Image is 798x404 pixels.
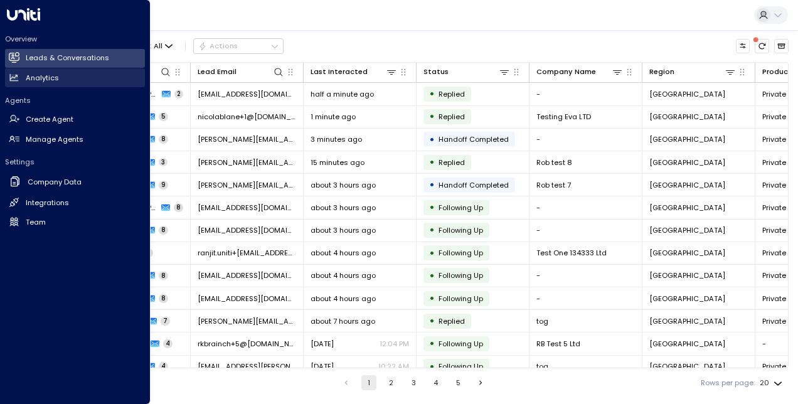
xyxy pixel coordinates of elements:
h2: Create Agent [26,114,73,125]
div: Lead Email [198,66,237,78]
td: - [529,196,642,218]
span: London [649,203,725,213]
span: rkbrainch+5@live.co.uk [198,339,296,349]
span: schmidtarndt1993@googlemail.com [198,203,296,213]
span: about 3 hours ago [311,180,376,190]
span: 7 [161,317,170,326]
button: Archived Leads [774,39,789,53]
button: Customize [736,39,750,53]
span: nchaisley@outlook.com [198,294,296,304]
span: Replied [439,316,465,326]
span: Testing Eva LTD [536,112,591,122]
label: Rows per page: [701,378,755,388]
div: • [429,221,435,238]
td: - [529,220,642,242]
span: Cambridge [649,361,725,371]
span: Replied [439,112,465,122]
span: charlie.home+robert@gmail.com [198,361,296,371]
span: Replied [439,157,465,167]
span: Rob test 8 [536,157,572,167]
span: Rob test 7 [536,180,571,190]
span: London [649,157,725,167]
button: Go to page 4 [428,375,444,390]
span: robert.nogueral+3@gmail.com [198,316,296,326]
div: Last Interacted [311,66,397,78]
div: • [429,358,435,375]
div: • [429,199,435,216]
span: 3 minutes ago [311,134,362,144]
span: London [649,316,725,326]
span: Following Up [439,225,483,235]
span: London [649,180,725,190]
td: - [529,287,642,309]
div: • [429,176,435,193]
div: Lead Email [198,66,284,78]
div: • [429,312,435,329]
h2: Team [26,217,46,228]
button: Go to page 2 [384,375,399,390]
a: Manage Agents [5,130,145,149]
div: Region [649,66,736,78]
div: Company Name [536,66,596,78]
span: Replied [439,89,465,99]
span: 2 [174,90,183,98]
div: • [429,131,435,148]
a: Create Agent [5,110,145,129]
span: about 3 hours ago [311,225,376,235]
span: nicolablane+1@hotmail.com [198,112,296,122]
span: London [649,134,725,144]
a: Analytics [5,68,145,87]
span: Following Up [439,361,483,371]
span: ranjit.uniti+23@outlook.com [198,248,296,258]
div: Status [423,66,449,78]
div: • [429,267,435,284]
span: London [649,294,725,304]
div: Button group with a nested menu [193,38,284,53]
td: - [529,129,642,151]
span: 3 [159,158,168,167]
div: • [429,290,435,307]
span: 8 [174,203,183,212]
span: London [649,270,725,280]
span: 4 [163,339,173,348]
div: • [429,245,435,262]
p: 10:22 AM [378,361,409,371]
span: Following Up [439,248,483,258]
button: page 1 [361,375,376,390]
a: Leads & Conversations [5,49,145,68]
span: nicolablane@hotmail.com [198,225,296,235]
div: • [429,85,435,102]
h2: Analytics [26,73,59,83]
h2: Company Data [28,177,82,188]
h2: Settings [5,157,145,167]
span: about 3 hours ago [311,203,376,213]
span: 8 [159,294,168,303]
span: rayan.habbab@gmail.com [198,270,296,280]
td: - [529,83,642,105]
span: London [649,248,725,258]
span: ferdie.arkwright.18@hotmail.co.uk [198,134,296,144]
span: 5 [159,112,168,121]
a: Integrations [5,193,145,212]
span: RB Test 5 Ltd [536,339,580,349]
div: • [429,108,435,125]
h2: Manage Agents [26,134,83,145]
div: Product [762,66,792,78]
span: about 4 hours ago [311,270,376,280]
h2: Integrations [26,198,69,208]
p: 12:04 PM [380,339,409,349]
h2: Agents [5,95,145,105]
span: London [649,339,725,349]
div: Last Interacted [311,66,368,78]
span: Following Up [439,270,483,280]
span: robert.nogueral+8@gmail.com [198,157,296,167]
button: Go to page 5 [450,375,465,390]
div: Status [423,66,510,78]
div: 20 [760,375,785,391]
button: Go to next page [473,375,488,390]
span: Yesterday [311,339,334,349]
span: 8 [159,135,168,144]
span: 1 minute ago [311,112,356,122]
span: tog [536,316,548,326]
span: Yesterday [311,361,334,371]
